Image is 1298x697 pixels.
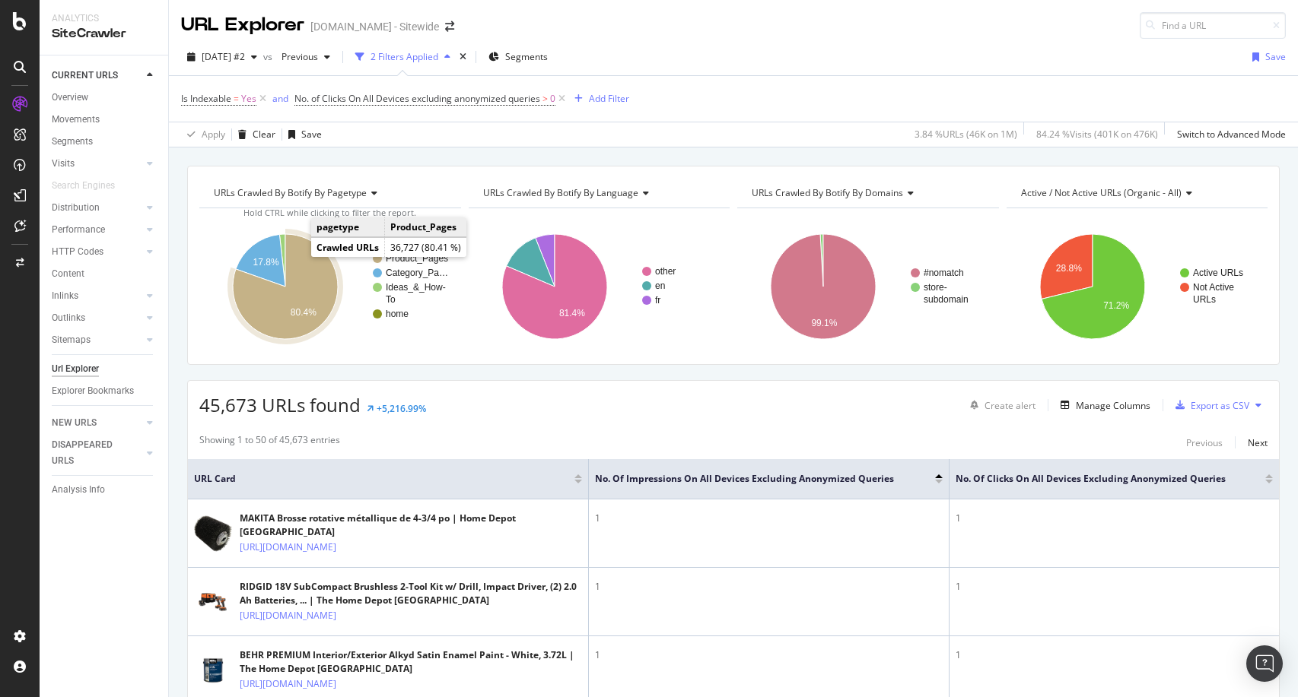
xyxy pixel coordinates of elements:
[52,112,157,128] a: Movements
[181,122,225,147] button: Apply
[240,608,336,623] a: [URL][DOMAIN_NAME]
[386,294,396,305] text: To
[385,238,467,258] td: 36,727 (80.41 %)
[52,200,142,216] a: Distribution
[294,92,540,105] span: No. of Clicks On All Devices excluding anonymized queries
[52,244,103,260] div: HTTP Codes
[595,512,943,525] div: 1
[310,19,439,34] div: [DOMAIN_NAME] - Sitewide
[457,49,469,65] div: times
[181,45,263,69] button: [DATE] #2
[52,415,142,431] a: NEW URLS
[240,648,582,676] div: BEHR PREMIUM Interior/Exterior Alkyd Satin Enamel Paint - White, 3.72L | The Home Depot [GEOGRAPH...
[1186,436,1223,449] div: Previous
[52,266,84,282] div: Content
[52,415,97,431] div: NEW URLS
[202,50,245,63] span: 2025 Aug. 21st #2
[52,437,129,469] div: DISAPPEARED URLS
[301,128,322,141] div: Save
[240,540,336,555] a: [URL][DOMAIN_NAME]
[199,392,361,417] span: 45,673 URLs found
[272,91,288,106] button: and
[915,128,1017,141] div: 3.84 % URLs ( 46K on 1M )
[194,651,232,689] img: main image
[253,257,279,268] text: 17.8%
[924,268,964,278] text: #nomatch
[956,512,1273,525] div: 1
[52,222,142,238] a: Performance
[311,238,385,258] td: Crawled URLs
[52,244,142,260] a: HTTP Codes
[1177,128,1286,141] div: Switch to Advanced Mode
[199,220,461,353] svg: A chart.
[377,402,426,415] div: +5,216.99%
[52,178,115,194] div: Search Engines
[52,90,157,106] a: Overview
[52,310,85,326] div: Outlinks
[52,482,105,498] div: Analysis Info
[655,280,665,291] text: en
[1193,282,1234,293] text: Not Active
[52,90,88,106] div: Overview
[272,92,288,105] div: and
[1169,393,1249,417] button: Export as CSV
[311,217,385,237] td: pagetype
[483,186,638,199] span: URLs Crawled By Botify By language
[1055,263,1081,274] text: 28.8%
[1171,122,1286,147] button: Switch to Advanced Mode
[1076,399,1150,412] div: Manage Columns
[386,253,448,264] text: Product_Pages
[964,393,1036,417] button: Create alert
[275,50,318,63] span: Previous
[282,122,322,147] button: Save
[1018,181,1255,205] h4: Active / Not Active URLs
[52,134,157,150] a: Segments
[194,583,232,621] img: main image
[589,92,629,105] div: Add Filter
[52,332,142,348] a: Sitemaps
[752,186,903,199] span: URLs Crawled By Botify By domains
[291,307,317,318] text: 80.4%
[52,383,157,399] a: Explorer Bookmarks
[52,288,78,304] div: Inlinks
[349,45,457,69] button: 2 Filters Applied
[737,220,999,353] svg: A chart.
[1191,399,1249,412] div: Export as CSV
[214,186,367,199] span: URLs Crawled By Botify By pagetype
[240,512,582,539] div: MAKITA Brosse rotative métallique de 4-3/4 po | Home Depot [GEOGRAPHIC_DATA]
[445,21,454,32] div: arrow-right-arrow-left
[52,25,156,43] div: SiteCrawler
[52,482,157,498] a: Analysis Info
[655,266,676,277] text: other
[1186,433,1223,451] button: Previous
[52,178,130,194] a: Search Engines
[52,361,99,377] div: Url Explorer
[924,294,969,305] text: subdomain
[1036,128,1158,141] div: 84.24 % Visits ( 401K on 476K )
[52,112,100,128] div: Movements
[232,122,275,147] button: Clear
[181,12,304,38] div: URL Explorer
[469,220,730,353] svg: A chart.
[241,88,256,109] span: Yes
[52,332,91,348] div: Sitemaps
[52,68,118,84] div: CURRENT URLS
[1103,300,1129,311] text: 71.2%
[1248,436,1268,449] div: Next
[52,222,105,238] div: Performance
[386,309,409,319] text: home
[1007,220,1268,353] svg: A chart.
[550,88,555,109] span: 0
[211,181,447,205] h4: URLs Crawled By Botify By pagetype
[52,68,142,84] a: CURRENT URLS
[1248,433,1268,451] button: Next
[52,361,157,377] a: Url Explorer
[253,128,275,141] div: Clear
[985,399,1036,412] div: Create alert
[595,472,912,486] span: No. of Impressions On All Devices excluding anonymized queries
[542,92,548,105] span: >
[1193,294,1216,305] text: URLs
[52,383,134,399] div: Explorer Bookmarks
